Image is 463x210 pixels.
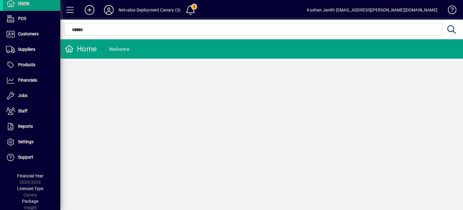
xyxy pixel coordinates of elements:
span: Customers [18,31,39,36]
span: Home [18,1,29,5]
a: Customers [3,27,60,42]
span: Licensee Type [17,186,43,191]
span: Suppliers [18,47,35,52]
a: Jobs [3,88,60,103]
span: Financials [18,78,37,82]
a: Reports [3,119,60,134]
span: Support [18,155,33,160]
span: Products [18,62,35,67]
a: POS [3,11,60,26]
a: Financials [3,73,60,88]
div: Netvalue Deployment Canary (3) [118,5,181,15]
span: Jobs [18,93,27,98]
a: Support [3,150,60,165]
div: Welcome [109,44,129,54]
a: Settings [3,134,60,150]
a: Products [3,57,60,73]
span: Package [22,199,38,204]
span: Financial Year [17,173,43,178]
div: Kushan Janith [EMAIL_ADDRESS][PERSON_NAME][DOMAIN_NAME] [307,5,437,15]
button: Profile [99,5,118,15]
a: Knowledge Base [443,1,455,21]
span: POS [18,16,26,21]
div: Home [65,44,97,54]
span: Reports [18,124,33,129]
a: Suppliers [3,42,60,57]
button: Add [80,5,99,15]
span: Settings [18,139,33,144]
span: Staff [18,108,27,113]
a: Staff [3,104,60,119]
